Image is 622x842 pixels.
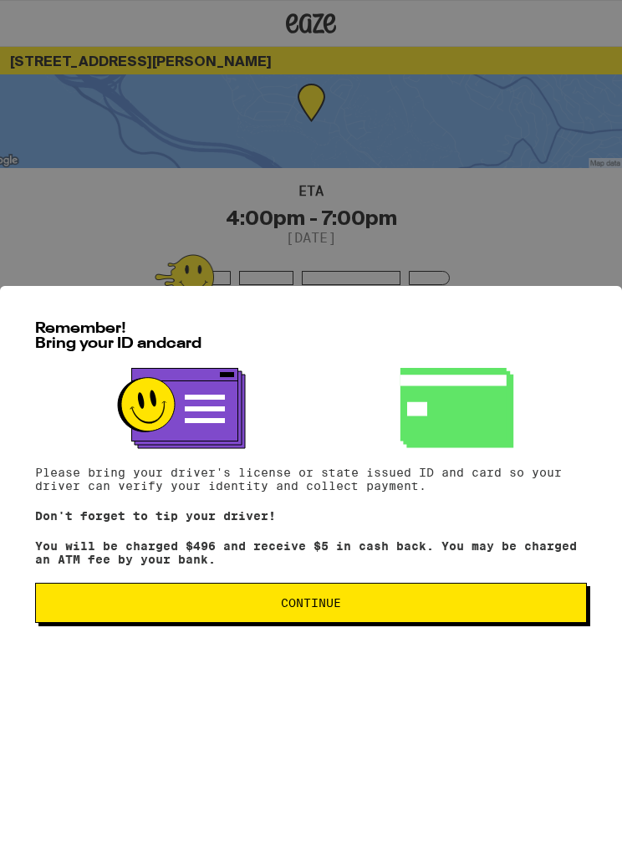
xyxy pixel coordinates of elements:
[35,466,587,492] p: Please bring your driver's license or state issued ID and card so your driver can verify your ide...
[281,597,341,609] span: Continue
[35,321,201,351] span: Remember! Bring your ID and card
[35,509,587,523] p: Don't forget to tip your driver!
[35,539,587,566] p: You will be charged $496 and receive $5 in cash back. You may be charged an ATM fee by your bank.
[35,583,587,623] button: Continue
